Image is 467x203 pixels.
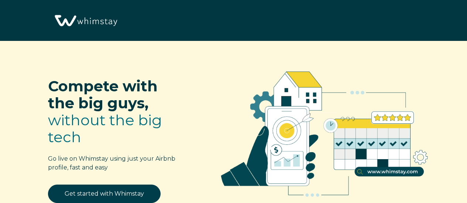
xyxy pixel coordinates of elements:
[48,155,175,171] span: Go live on Whimstay using just your Airbnb profile, fast and easy
[48,185,161,203] a: Get started with Whimstay
[48,111,162,146] span: without the big tech
[48,77,158,112] span: Compete with the big guys,
[52,4,119,38] img: Whimstay Logo-02 1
